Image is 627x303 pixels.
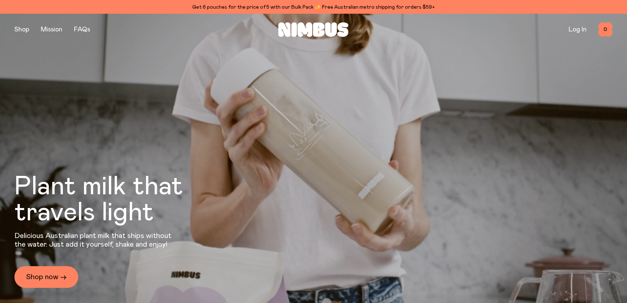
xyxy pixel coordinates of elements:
[14,266,78,288] a: Shop now →
[74,26,90,33] a: FAQs
[14,174,222,226] h1: Plant milk that travels light
[14,3,613,12] div: Get 6 pouches for the price of 5 with our Bulk Pack ✨ Free Australian metro shipping for orders $59+
[41,26,62,33] a: Mission
[569,26,587,33] a: Log In
[598,22,613,37] button: 0
[14,231,176,249] p: Delicious Australian plant milk that ships without the water. Just add it yourself, shake and enjoy!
